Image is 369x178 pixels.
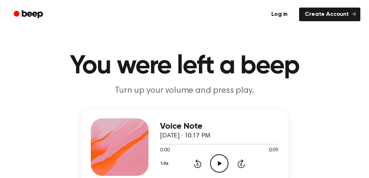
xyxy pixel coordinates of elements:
[160,147,169,154] span: 0:00
[160,158,171,170] button: 1.0x
[160,133,210,139] span: [DATE] · 10:17 PM
[269,147,278,154] span: 0:09
[299,8,360,21] a: Create Account
[9,53,360,79] h1: You were left a beep
[160,122,278,131] h3: Voice Note
[46,85,323,97] p: Turn up your volume and press play.
[264,6,295,23] a: Log in
[9,8,49,22] a: Beep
